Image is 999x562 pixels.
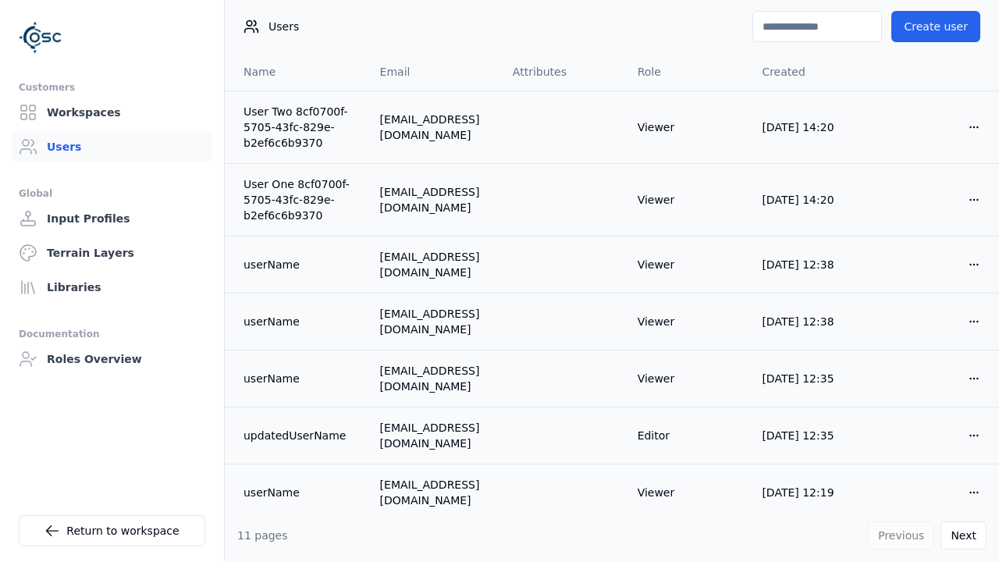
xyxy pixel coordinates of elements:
[244,176,355,223] a: User One 8cf0700f-5705-43fc-829e-b2ef6c6b9370
[749,53,874,91] th: Created
[762,257,862,272] div: [DATE] 12:38
[12,97,212,128] a: Workspaces
[638,371,738,386] div: Viewer
[12,203,212,234] a: Input Profiles
[625,53,750,91] th: Role
[638,314,738,329] div: Viewer
[762,314,862,329] div: [DATE] 12:38
[500,53,625,91] th: Attributes
[19,184,205,203] div: Global
[638,119,738,135] div: Viewer
[12,131,212,162] a: Users
[638,428,738,443] div: Editor
[380,363,488,394] div: [EMAIL_ADDRESS][DOMAIN_NAME]
[19,325,205,343] div: Documentation
[638,485,738,500] div: Viewer
[762,371,862,386] div: [DATE] 12:35
[380,420,488,451] div: [EMAIL_ADDRESS][DOMAIN_NAME]
[638,257,738,272] div: Viewer
[244,428,355,443] a: updatedUserName
[380,249,488,280] div: [EMAIL_ADDRESS][DOMAIN_NAME]
[244,371,355,386] a: userName
[19,16,62,59] img: Logo
[638,192,738,208] div: Viewer
[19,78,205,97] div: Customers
[225,53,368,91] th: Name
[244,257,355,272] a: userName
[12,237,212,269] a: Terrain Layers
[244,104,355,151] a: User Two 8cf0700f-5705-43fc-829e-b2ef6c6b9370
[380,477,488,508] div: [EMAIL_ADDRESS][DOMAIN_NAME]
[380,112,488,143] div: [EMAIL_ADDRESS][DOMAIN_NAME]
[380,306,488,337] div: [EMAIL_ADDRESS][DOMAIN_NAME]
[762,192,862,208] div: [DATE] 14:20
[12,343,212,375] a: Roles Overview
[19,515,205,546] a: Return to workspace
[237,529,288,542] span: 11 pages
[380,184,488,215] div: [EMAIL_ADDRESS][DOMAIN_NAME]
[12,272,212,303] a: Libraries
[244,485,355,500] a: userName
[940,521,987,550] button: Next
[762,428,862,443] div: [DATE] 12:35
[891,11,980,42] button: Create user
[268,19,299,34] span: Users
[762,485,862,500] div: [DATE] 12:19
[368,53,500,91] th: Email
[244,314,355,329] a: userName
[762,119,862,135] div: [DATE] 14:20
